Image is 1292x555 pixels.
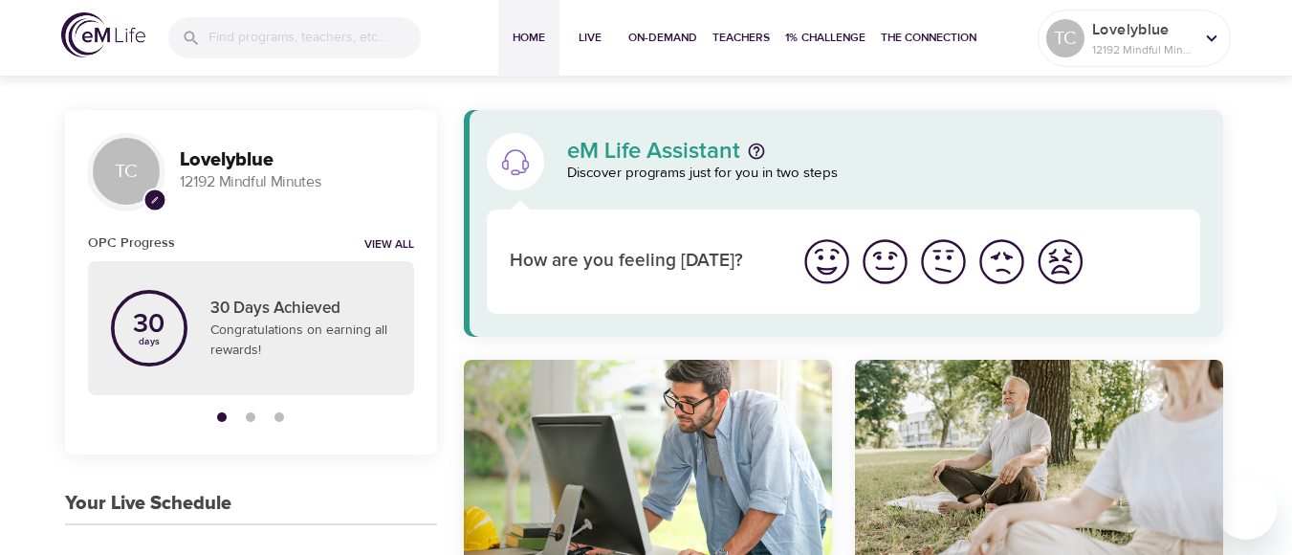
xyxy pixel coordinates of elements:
[712,28,770,48] span: Teachers
[973,233,1031,291] button: I'm feeling bad
[975,235,1028,288] img: bad
[208,17,421,58] input: Find programs, teachers, etc...
[133,338,164,345] p: days
[856,233,914,291] button: I'm feeling good
[210,321,391,361] p: Congratulations on earning all rewards!
[567,28,613,48] span: Live
[210,297,391,322] p: 30 Days Achieved
[180,149,414,171] h3: Lovelyblue
[917,235,970,288] img: ok
[1092,41,1193,58] p: 12192 Mindful Minutes
[510,248,775,276] p: How are you feeling [DATE]?
[914,233,973,291] button: I'm feeling ok
[1034,235,1086,288] img: worst
[1031,233,1089,291] button: I'm feeling worst
[364,237,414,254] a: View all notifications
[800,235,853,288] img: great
[180,171,414,193] p: 12192 Mindful Minutes
[506,28,552,48] span: Home
[798,233,856,291] button: I'm feeling great
[567,140,740,163] p: eM Life Assistant
[88,233,175,254] h6: OPC Progress
[567,163,1201,185] p: Discover programs just for you in two steps
[61,12,145,57] img: logo
[1215,478,1277,540] iframe: Button to launch messaging window
[881,28,976,48] span: The Connection
[65,493,231,515] h3: Your Live Schedule
[500,146,531,177] img: eM Life Assistant
[1092,18,1193,41] p: Lovelyblue
[628,28,697,48] span: On-Demand
[859,235,911,288] img: good
[88,133,164,210] div: TC
[133,311,164,338] p: 30
[785,28,865,48] span: 1% Challenge
[1046,19,1084,57] div: TC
